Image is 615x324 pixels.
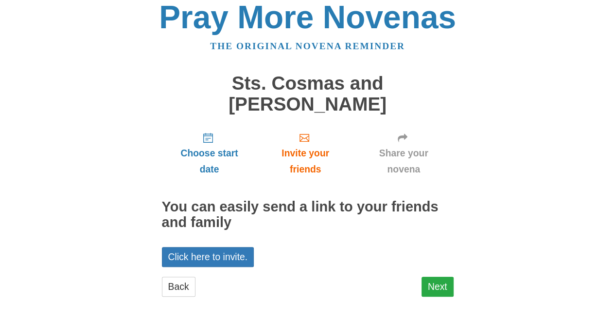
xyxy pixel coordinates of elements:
span: Invite your friends [266,145,344,177]
h2: You can easily send a link to your friends and family [162,199,454,230]
a: Choose start date [162,124,257,182]
a: Next [422,277,454,297]
a: Invite your friends [257,124,353,182]
span: Share your novena [364,145,444,177]
a: The original novena reminder [210,41,405,51]
span: Choose start date [172,145,247,177]
a: Share your novena [354,124,454,182]
a: Back [162,277,195,297]
h1: Sts. Cosmas and [PERSON_NAME] [162,73,454,114]
a: Click here to invite. [162,247,254,267]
